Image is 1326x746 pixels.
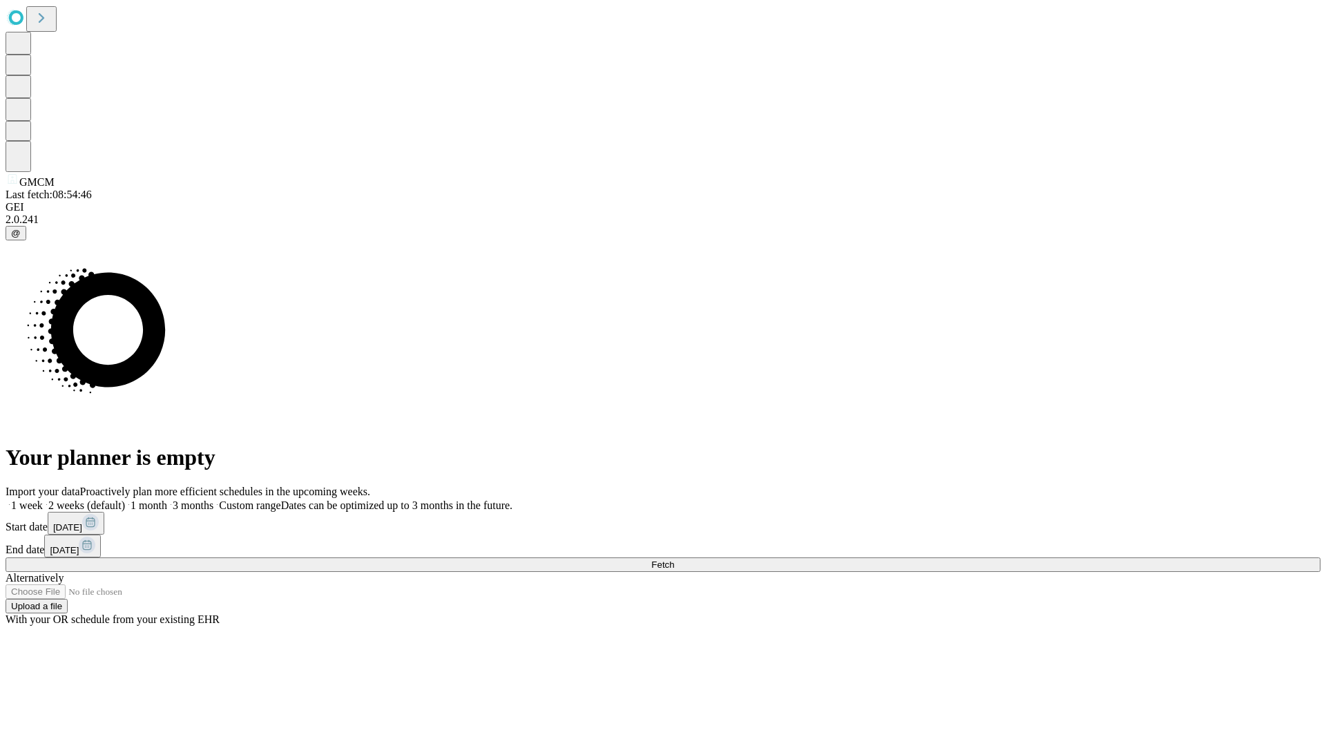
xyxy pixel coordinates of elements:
[6,599,68,613] button: Upload a file
[6,572,64,584] span: Alternatively
[219,499,280,511] span: Custom range
[651,559,674,570] span: Fetch
[6,486,80,497] span: Import your data
[173,499,213,511] span: 3 months
[6,535,1320,557] div: End date
[53,522,82,533] span: [DATE]
[131,499,167,511] span: 1 month
[19,176,55,188] span: GMCM
[281,499,512,511] span: Dates can be optimized up to 3 months in the future.
[44,535,101,557] button: [DATE]
[6,613,220,625] span: With your OR schedule from your existing EHR
[50,545,79,555] span: [DATE]
[6,189,92,200] span: Last fetch: 08:54:46
[6,445,1320,470] h1: Your planner is empty
[6,201,1320,213] div: GEI
[6,557,1320,572] button: Fetch
[6,226,26,240] button: @
[11,499,43,511] span: 1 week
[11,228,21,238] span: @
[80,486,370,497] span: Proactively plan more efficient schedules in the upcoming weeks.
[6,213,1320,226] div: 2.0.241
[48,512,104,535] button: [DATE]
[48,499,125,511] span: 2 weeks (default)
[6,512,1320,535] div: Start date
